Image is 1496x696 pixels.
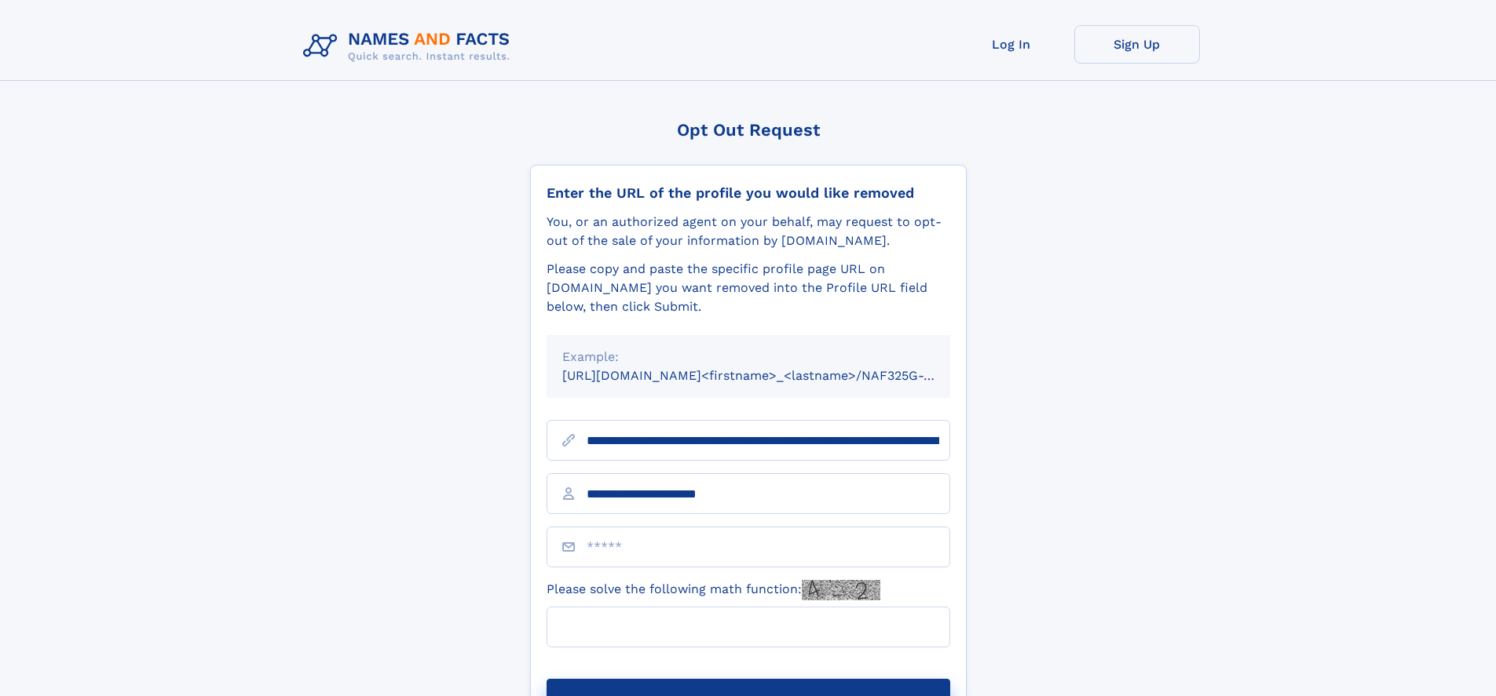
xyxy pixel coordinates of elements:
[547,213,950,250] div: You, or an authorized agent on your behalf, may request to opt-out of the sale of your informatio...
[1074,25,1200,64] a: Sign Up
[530,120,967,140] div: Opt Out Request
[949,25,1074,64] a: Log In
[547,184,950,202] div: Enter the URL of the profile you would like removed
[562,348,935,366] div: Example:
[562,368,980,383] small: [URL][DOMAIN_NAME]<firstname>_<lastname>/NAF325G-xxxxxxxx
[547,260,950,316] div: Please copy and paste the specific profile page URL on [DOMAIN_NAME] you want removed into the Pr...
[547,580,880,600] label: Please solve the following math function:
[297,25,523,67] img: Logo Names and Facts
